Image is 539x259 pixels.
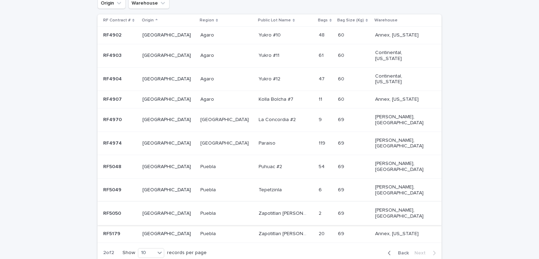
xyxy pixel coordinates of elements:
[319,31,326,38] p: 48
[142,16,154,24] p: Origin
[412,250,441,256] button: Next
[138,249,155,257] div: 10
[338,162,346,170] p: 69
[318,16,328,24] p: Bags
[319,75,326,82] p: 47
[103,115,123,123] p: RF4970
[319,209,323,217] p: 2
[319,51,325,59] p: 61
[259,51,281,59] p: Yukro #11
[374,16,398,24] p: Warehouse
[103,186,123,193] p: RF5049
[98,91,441,108] tr: RF4907RF4907 [GEOGRAPHIC_DATA]AgaroAgaro Kolla Bolcha #7Kolla Bolcha #7 1111 6060 Annex, [US_STATE]
[200,51,215,59] p: Agaro
[319,139,327,146] p: 119
[142,76,193,82] p: [GEOGRAPHIC_DATA]
[142,164,193,170] p: [GEOGRAPHIC_DATA]
[259,31,282,38] p: Yukro #10
[200,75,215,82] p: Agaro
[200,16,214,24] p: Region
[142,231,193,237] p: [GEOGRAPHIC_DATA]
[338,209,346,217] p: 69
[319,95,324,102] p: 11
[319,186,323,193] p: 6
[200,95,215,102] p: Agaro
[142,140,193,146] p: [GEOGRAPHIC_DATA]
[259,186,283,193] p: Tepetzinla
[142,211,193,217] p: [GEOGRAPHIC_DATA]
[98,108,441,132] tr: RF4970RF4970 [GEOGRAPHIC_DATA][GEOGRAPHIC_DATA][GEOGRAPHIC_DATA] La Concordia #2La Concordia #2 9...
[259,115,297,123] p: La Concordia #2
[337,16,364,24] p: Bag Size (Kg)
[338,115,346,123] p: 69
[414,251,430,255] span: Next
[142,117,193,123] p: [GEOGRAPHIC_DATA]
[98,178,441,202] tr: RF5049RF5049 [GEOGRAPHIC_DATA]PueblaPuebla TepetzinlaTepetzinla 66 6969 [PERSON_NAME], [GEOGRAPHI...
[200,115,250,123] p: [GEOGRAPHIC_DATA]
[259,162,284,170] p: Puhuac #2
[103,209,122,217] p: RF5050
[319,162,326,170] p: 54
[200,139,250,146] p: [GEOGRAPHIC_DATA]
[103,75,123,82] p: RF4904
[98,225,441,243] tr: RF5179RF5179 [GEOGRAPHIC_DATA]PueblaPuebla Zapotitlan [PERSON_NAME]Zapotitlan [PERSON_NAME] 2020 ...
[103,31,123,38] p: RF4902
[98,202,441,225] tr: RF5050RF5050 [GEOGRAPHIC_DATA]PueblaPuebla Zapotitlan [PERSON_NAME]Zapotitlan [PERSON_NAME] 22 69...
[142,97,193,102] p: [GEOGRAPHIC_DATA]
[200,31,215,38] p: Agaro
[98,67,441,91] tr: RF4904RF4904 [GEOGRAPHIC_DATA]AgaroAgaro Yukro #12Yukro #12 4747 6060 Continental, [US_STATE]
[200,209,217,217] p: Puebla
[258,16,291,24] p: Public Lot Name
[338,75,346,82] p: 60
[338,230,346,237] p: 69
[103,230,122,237] p: RF5179
[103,95,123,102] p: RF4907
[394,251,409,255] span: Back
[259,139,277,146] p: Paraiso
[200,230,217,237] p: Puebla
[338,139,346,146] p: 69
[259,75,282,82] p: Yukro #12
[103,139,123,146] p: RF4974
[259,95,295,102] p: Kolla Bolcha #7
[98,27,441,44] tr: RF4902RF4902 [GEOGRAPHIC_DATA]AgaroAgaro Yukro #10Yukro #10 4848 6060 Annex, [US_STATE]
[167,250,207,256] p: records per page
[319,115,323,123] p: 9
[142,187,193,193] p: [GEOGRAPHIC_DATA]
[338,31,346,38] p: 60
[259,230,310,237] p: Zapotitlan [PERSON_NAME]
[259,209,310,217] p: Zapotitlan [PERSON_NAME]
[382,250,412,256] button: Back
[98,44,441,67] tr: RF4903RF4903 [GEOGRAPHIC_DATA]AgaroAgaro Yukro #11Yukro #11 6161 6060 Continental, [US_STATE]
[338,186,346,193] p: 69
[319,230,326,237] p: 20
[338,51,346,59] p: 60
[98,132,441,155] tr: RF4974RF4974 [GEOGRAPHIC_DATA][GEOGRAPHIC_DATA][GEOGRAPHIC_DATA] ParaisoParaiso 119119 6969 [PERS...
[338,95,346,102] p: 60
[103,16,131,24] p: RF Contract #
[103,162,123,170] p: RF5048
[200,162,217,170] p: Puebla
[200,186,217,193] p: Puebla
[122,250,135,256] p: Show
[142,32,193,38] p: [GEOGRAPHIC_DATA]
[98,155,441,179] tr: RF5048RF5048 [GEOGRAPHIC_DATA]PueblaPuebla Puhuac #2Puhuac #2 5454 6969 [PERSON_NAME], [GEOGRAPHI...
[142,53,193,59] p: [GEOGRAPHIC_DATA]
[103,51,123,59] p: RF4903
